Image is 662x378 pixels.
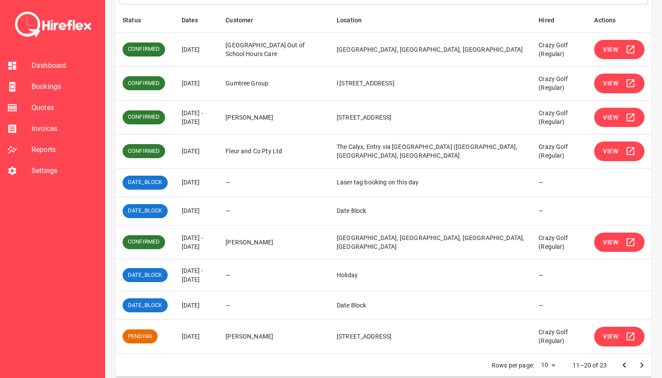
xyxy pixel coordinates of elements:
th: Status [116,8,175,33]
table: simple table [116,8,651,354]
td: [PERSON_NAME] [218,100,330,134]
div: 10 [538,359,559,371]
p: 11–20 of 23 [573,361,607,370]
span: Invoices [32,124,98,134]
span: Settings [32,166,98,176]
td: — [218,291,330,320]
td: [GEOGRAPHIC_DATA], [GEOGRAPHIC_DATA], [GEOGRAPHIC_DATA] [330,32,532,67]
td: Holiday [330,259,532,291]
span: View [603,146,618,157]
td: The Calyx, Entry via [GEOGRAPHIC_DATA] ([GEOGRAPHIC_DATA], [GEOGRAPHIC_DATA], [GEOGRAPHIC_DATA] [330,134,532,169]
p: Rows per page: [492,361,534,370]
span: Quotes [32,102,98,113]
td: [DATE] [175,320,219,354]
span: Bookings [32,81,98,92]
button: View [594,327,644,346]
th: Customer [218,8,330,33]
th: Actions [587,8,651,33]
td: Crazy Golf (Regular) [532,134,587,169]
td: Crazy Golf (Regular) [532,225,587,259]
td: [PERSON_NAME] [218,320,330,354]
td: — [218,259,330,291]
td: Date Block [330,291,532,320]
span: Dashboard [32,60,98,71]
td: Laser tag booking on this day [330,168,532,197]
span: CONFIRMED [123,45,165,53]
span: DATE_BLOCK [123,178,168,187]
td: [DATE] [175,197,219,225]
button: Go to previous page [616,357,633,374]
th: Hired [532,8,587,33]
button: View [594,74,644,93]
td: [GEOGRAPHIC_DATA], [GEOGRAPHIC_DATA], [GEOGRAPHIC_DATA], [GEOGRAPHIC_DATA] [330,225,532,259]
span: View [603,44,618,55]
span: View [603,237,618,248]
td: l [STREET_ADDRESS] [330,67,532,101]
span: PENDING [123,332,158,341]
span: View [603,78,618,89]
td: [DATE] [175,32,219,67]
td: Crazy Golf (Regular) [532,100,587,134]
td: — [532,291,587,320]
td: [PERSON_NAME] [218,225,330,259]
td: [STREET_ADDRESS] [330,100,532,134]
td: — [532,168,587,197]
button: View [594,108,644,127]
td: Fleur and Co Pty Ltd [218,134,330,169]
span: Reports [32,145,98,155]
td: — [218,168,330,197]
td: [DATE] - [DATE] [175,100,219,134]
button: Go to next page [633,357,651,374]
button: View [594,233,644,252]
span: CONFIRMED [123,79,165,88]
td: [DATE] [175,134,219,169]
td: — [218,197,330,225]
span: View [603,112,618,123]
th: Dates [175,8,219,33]
td: Crazy Golf (Regular) [532,67,587,101]
td: Crazy Golf (Regular) [532,32,587,67]
td: [GEOGRAPHIC_DATA] Out of School Hours Care [218,32,330,67]
td: Date Block [330,197,532,225]
button: View [594,141,644,161]
span: CONFIRMED [123,238,165,246]
span: CONFIRMED [123,147,165,155]
td: [STREET_ADDRESS] [330,320,532,354]
th: Location [330,8,532,33]
span: DATE_BLOCK [123,271,168,279]
span: DATE_BLOCK [123,301,168,310]
span: View [603,331,618,342]
button: View [594,40,644,60]
span: DATE_BLOCK [123,207,168,215]
span: CONFIRMED [123,113,165,121]
td: [DATE] [175,168,219,197]
td: [DATE] [175,67,219,101]
td: — [532,197,587,225]
td: [DATE] - [DATE] [175,225,219,259]
td: [DATE] - [DATE] [175,259,219,291]
td: Crazy Golf (Regular) [532,320,587,354]
td: — [532,259,587,291]
td: [DATE] [175,291,219,320]
td: Gumtree Group [218,67,330,101]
